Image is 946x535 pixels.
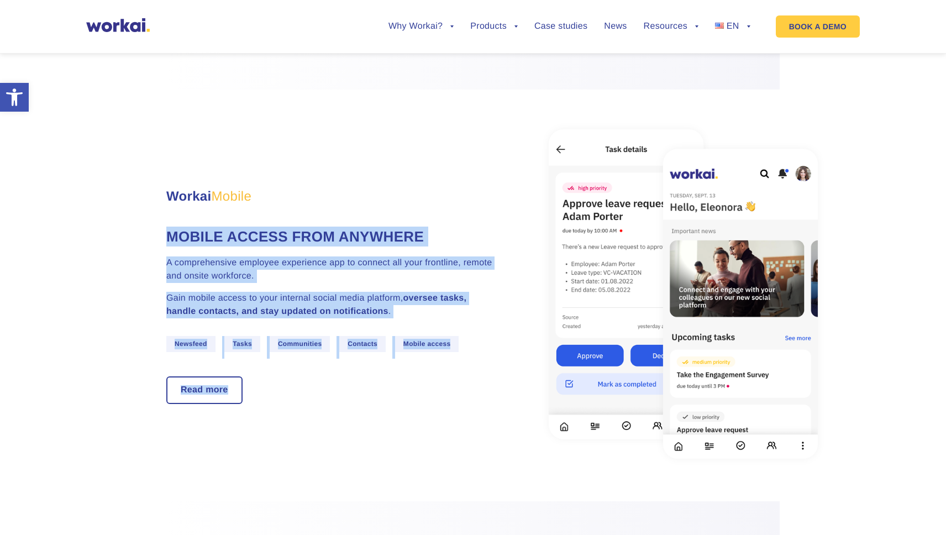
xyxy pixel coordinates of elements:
[166,336,216,352] span: Newsfeed
[534,22,587,31] a: Case studies
[167,377,241,403] a: Read more
[212,189,252,204] span: Mobile
[166,187,498,207] h3: Workai
[224,336,260,352] span: Tasks
[727,22,739,31] span: EN
[270,336,330,352] span: Communities
[166,256,498,283] p: A comprehensive employee experience app to connect all your frontline, remote and onsite workforce.
[339,336,386,352] span: Contacts
[644,22,698,31] a: Resources
[166,292,498,318] p: Gain mobile access to your internal social media platform, .
[6,440,304,529] iframe: Popup CTA
[776,15,860,38] a: BOOK A DEMO
[166,227,498,246] h4: Mobile access from anywhere
[388,22,454,31] a: Why Workai?
[470,22,518,31] a: Products
[395,336,459,352] span: Mobile access
[604,22,627,31] a: News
